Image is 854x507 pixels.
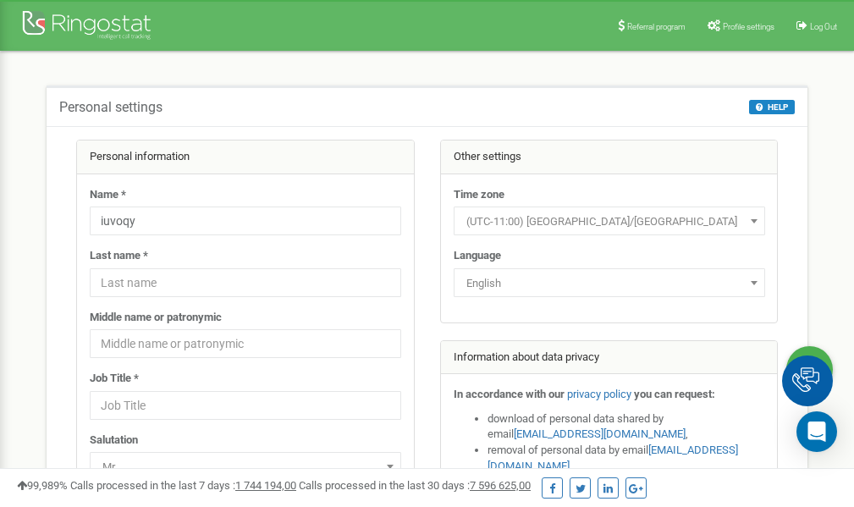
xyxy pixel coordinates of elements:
[17,479,68,492] span: 99,989%
[90,187,126,203] label: Name *
[810,22,837,31] span: Log Out
[90,391,401,420] input: Job Title
[299,479,531,492] span: Calls processed in the last 30 days :
[627,22,686,31] span: Referral program
[454,388,565,400] strong: In accordance with our
[454,248,501,264] label: Language
[77,141,414,174] div: Personal information
[749,100,795,114] button: HELP
[441,141,778,174] div: Other settings
[470,479,531,492] u: 7 596 625,00
[488,411,765,443] li: download of personal data shared by email ,
[460,210,759,234] span: (UTC-11:00) Pacific/Midway
[90,207,401,235] input: Name
[514,427,686,440] a: [EMAIL_ADDRESS][DOMAIN_NAME]
[634,388,715,400] strong: you can request:
[488,443,765,474] li: removal of personal data by email ,
[90,371,139,387] label: Job Title *
[235,479,296,492] u: 1 744 194,00
[454,268,765,297] span: English
[70,479,296,492] span: Calls processed in the last 7 days :
[90,268,401,297] input: Last name
[454,207,765,235] span: (UTC-11:00) Pacific/Midway
[441,341,778,375] div: Information about data privacy
[796,411,837,452] div: Open Intercom Messenger
[90,433,138,449] label: Salutation
[90,329,401,358] input: Middle name or patronymic
[723,22,774,31] span: Profile settings
[90,452,401,481] span: Mr.
[567,388,631,400] a: privacy policy
[96,455,395,479] span: Mr.
[460,272,759,295] span: English
[454,187,504,203] label: Time zone
[59,100,163,115] h5: Personal settings
[90,248,148,264] label: Last name *
[90,310,222,326] label: Middle name or patronymic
